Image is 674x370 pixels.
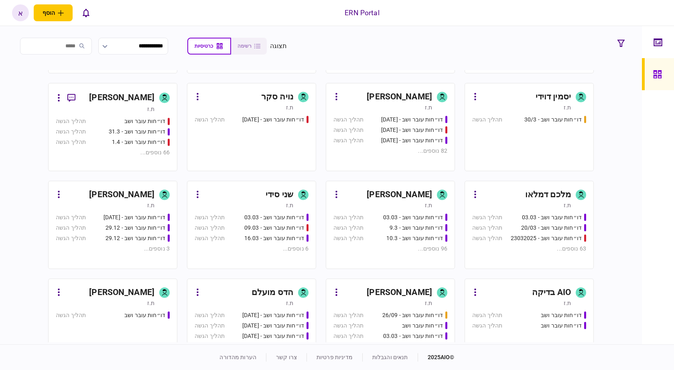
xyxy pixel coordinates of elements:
button: פתח תפריט להוספת לקוח [34,4,73,21]
div: דו״חות עובר ושב - 26.12.24 [104,213,165,222]
div: שני סידי [266,188,293,201]
div: [PERSON_NAME] [367,286,432,299]
div: תהליך הגשה [333,234,363,243]
div: דו״חות עובר ושב - 9.3 [390,224,443,232]
div: דו״חות עובר ושב [541,311,582,319]
button: כרטיסיות [187,38,231,55]
div: דו״חות עובר ושב - 23/09/24 [242,311,304,319]
div: דו״חות עובר ושב - 10.3 [386,234,443,243]
div: דו״חות עובר ושב - 20/03 [521,224,582,232]
div: תהליך הגשה [333,332,363,340]
div: תהליך הגשה [472,213,502,222]
div: ת.ז [286,103,293,111]
div: תהליך הגשה [472,234,502,243]
div: תהליך הגשה [333,136,363,145]
div: תהליך הגשה [195,311,225,319]
a: הערות מהדורה [219,354,256,360]
div: דו״חות עובר ושב - 19.3.25 [381,126,443,134]
div: דו״חות עובר ושב [541,321,582,330]
a: [PERSON_NAME]ת.זדו״חות עובר ושבתהליך הגשהדו״חות עובר ושב - 31.3תהליך הגשהדו״חות עובר ושב - 1.4תהל... [48,83,177,171]
div: יסמין דוידי [536,91,571,103]
div: ERN Portal [345,8,379,18]
div: תהליך הגשה [56,224,86,232]
div: ת.ז [425,103,432,111]
a: צרו קשר [276,354,297,360]
div: © 2025 AIO [418,353,455,362]
div: תהליך הגשה [472,311,502,319]
div: [PERSON_NAME] [89,286,154,299]
div: תהליך הגשה [195,332,225,340]
div: תהליך הגשה [333,126,363,134]
div: דו״חות עובר ושב - 03.03 [522,213,582,222]
div: נויה סקר [261,91,293,103]
div: דו״חות עובר ושב - 24/09/24 [242,321,304,330]
div: תהליך הגשה [195,115,225,124]
div: ת.ז [147,299,154,307]
div: תצוגה [270,41,287,51]
div: תהליך הגשה [333,115,363,124]
div: תהליך הגשה [333,321,363,330]
div: ת.ז [286,299,293,307]
div: דו״חות עובר ושב - 19.3.25 [381,136,443,145]
div: תהליך הגשה [56,213,86,222]
div: תהליך הגשה [472,224,502,232]
div: מלכם דמלאו [525,188,571,201]
div: דו״חות עובר ושב - 03.03 [383,213,443,222]
a: מדיניות פרטיות [317,354,353,360]
div: תהליך הגשה [56,234,86,243]
div: 96 נוספים ... [333,245,447,253]
button: רשימה [231,38,267,55]
div: תהליך הגשה [56,117,86,125]
div: ת.ז [425,299,432,307]
div: תהליך הגשה [56,138,86,146]
div: ת.ז [147,201,154,209]
div: תהליך הגשה [333,224,363,232]
div: 64 נוספים ... [333,342,447,351]
div: [PERSON_NAME] [367,91,432,103]
a: [PERSON_NAME]ת.זדו״חות עובר ושב - 26/09תהליך הגשהדו״חות עובר ושבתהליך הגשהדו״חות עובר ושב - 03.03... [326,279,455,367]
div: דו״חות עובר ושב - 31.3 [109,127,165,136]
div: תהליך הגשה [195,224,225,232]
div: 25 נוספים ... [195,342,309,351]
div: דו״חות עובר ושב - 16.03 [244,234,304,243]
a: AIO בדיקהת.זדו״חות עובר ושבתהליך הגשהדו״חות עובר ושבתהליך הגשה [465,279,594,367]
div: תהליך הגשה [333,213,363,222]
a: נויה סקרת.זדו״חות עובר ושב - 19.03.2025תהליך הגשה [187,83,316,171]
div: דו״חות עובר ושב - 29.12 [106,234,165,243]
div: דו״חות עובר ושב - 25/09/24 [242,332,304,340]
div: דו״חות עובר ושב - 29.12 [106,224,165,232]
div: תהליך הגשה [56,311,86,319]
div: ת.ז [286,201,293,209]
div: דו״חות עובר ושב - 19/03/2025 [381,115,443,124]
div: תהליך הגשה [56,127,86,136]
a: יסמין דוידית.זדו״חות עובר ושב - 30/3תהליך הגשה [465,83,594,171]
span: כרטיסיות [195,43,213,49]
div: דו״חות עובר ושב - 30/3 [524,115,582,124]
button: פתח רשימת התראות [77,4,94,21]
div: דו״חות עובר ושב - 19.03.2025 [242,115,304,124]
div: דו״חות עובר ושב - 26/09 [382,311,443,319]
div: ת.ז [147,105,154,113]
div: דו״חות עובר ושב - 09.03 [244,224,304,232]
div: ת.ז [564,103,571,111]
div: 82 נוספים ... [333,147,447,155]
a: מלכם דמלאות.זדו״חות עובר ושב - 03.03תהליך הגשהדו״חות עובר ושב - 20/03תהליך הגשהדו״חות עובר ושב - ... [465,181,594,269]
div: ת.ז [425,201,432,209]
div: דו״חות עובר ושב - 1.4 [112,138,165,146]
div: ת.ז [564,299,571,307]
button: א [12,4,29,21]
div: דו״חות עובר ושב - 03.03 [383,332,443,340]
div: ת.ז [564,201,571,209]
div: דו״חות עובר ושב [402,321,443,330]
span: רשימה [238,43,252,49]
div: תהליך הגשה [195,234,225,243]
div: 6 נוספים ... [195,245,309,253]
a: שני סידית.זדו״חות עובר ושב - 03.03תהליך הגשהדו״חות עובר ושב - 09.03תהליך הגשהדו״חות עובר ושב - 16... [187,181,316,269]
div: [PERSON_NAME] [89,91,154,104]
div: תהליך הגשה [472,321,502,330]
div: 3 נוספים ... [56,245,170,253]
div: AIO בדיקה [532,286,571,299]
a: [PERSON_NAME]ת.זדו״חות עובר ושבתהליך הגשה [48,279,177,367]
div: תהליך הגשה [195,321,225,330]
